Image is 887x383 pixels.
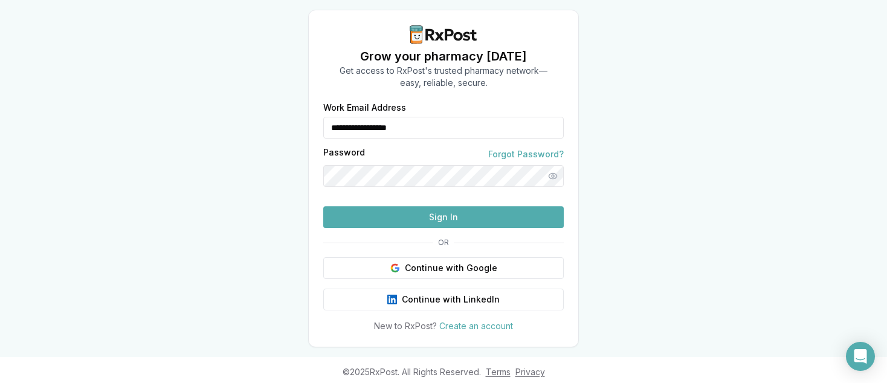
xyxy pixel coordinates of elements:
[390,263,400,273] img: Google
[542,165,564,187] button: Show password
[323,103,564,112] label: Work Email Address
[323,206,564,228] button: Sign In
[323,289,564,310] button: Continue with LinkedIn
[323,257,564,279] button: Continue with Google
[323,148,365,160] label: Password
[439,321,513,331] a: Create an account
[374,321,437,331] span: New to RxPost?
[486,367,511,377] a: Terms
[340,48,547,65] h1: Grow your pharmacy [DATE]
[405,25,482,44] img: RxPost Logo
[433,238,454,247] span: OR
[846,342,875,371] div: Open Intercom Messenger
[488,148,564,160] a: Forgot Password?
[340,65,547,89] p: Get access to RxPost's trusted pharmacy network— easy, reliable, secure.
[515,367,545,377] a: Privacy
[387,295,397,304] img: LinkedIn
